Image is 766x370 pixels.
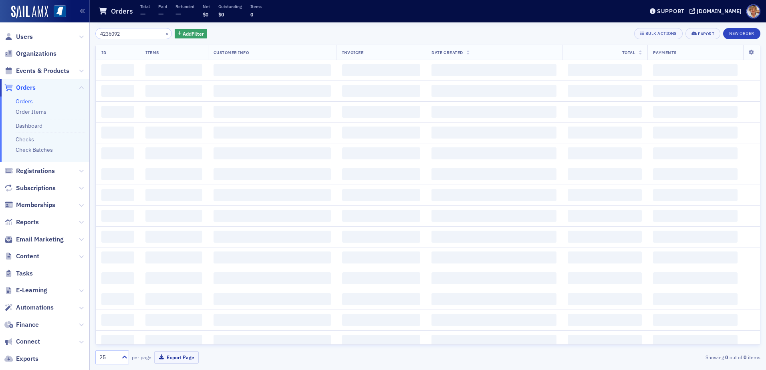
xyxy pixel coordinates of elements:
span: Customer Info [214,50,249,55]
a: Registrations [4,167,55,175]
span: ‌ [431,127,556,139]
span: ‌ [653,314,738,326]
span: — [175,9,181,18]
span: ‌ [431,272,556,284]
span: ‌ [431,251,556,263]
span: ‌ [145,64,202,76]
span: Exports [16,354,38,363]
span: Organizations [16,49,56,58]
a: Connect [4,337,40,346]
span: ‌ [214,85,331,97]
span: ‌ [101,189,134,201]
span: ‌ [145,127,202,139]
span: ‌ [653,127,738,139]
span: ‌ [653,189,738,201]
a: Subscriptions [4,184,56,193]
span: Total [622,50,635,55]
strong: 0 [742,354,748,361]
a: Exports [4,354,38,363]
span: ‌ [214,251,331,263]
span: ‌ [214,314,331,326]
span: ‌ [342,64,420,76]
span: ‌ [101,106,134,118]
p: Total [140,4,150,9]
span: ‌ [101,168,134,180]
p: Paid [158,4,167,9]
span: $0 [203,11,208,18]
span: ‌ [145,293,202,305]
span: Orders [16,83,36,92]
span: ‌ [431,210,556,222]
span: ‌ [214,168,331,180]
span: ‌ [214,189,331,201]
span: ‌ [431,147,556,159]
span: Date Created [431,50,463,55]
span: ‌ [431,314,556,326]
span: Registrations [16,167,55,175]
span: ‌ [568,272,642,284]
span: ‌ [145,335,202,347]
span: ‌ [101,64,134,76]
span: ‌ [568,251,642,263]
span: ‌ [101,272,134,284]
span: ‌ [101,314,134,326]
span: ‌ [101,293,134,305]
span: ‌ [145,189,202,201]
span: ‌ [653,251,738,263]
label: per page [132,354,151,361]
span: ‌ [342,251,420,263]
span: ‌ [342,168,420,180]
span: ‌ [431,106,556,118]
span: Content [16,252,39,261]
span: Items [145,50,159,55]
span: ‌ [568,314,642,326]
span: ‌ [101,85,134,97]
span: ‌ [342,335,420,347]
span: ‌ [653,272,738,284]
a: Users [4,32,33,41]
span: ‌ [568,231,642,243]
span: ‌ [101,147,134,159]
span: ‌ [101,251,134,263]
a: Reports [4,218,39,227]
p: Refunded [175,4,194,9]
span: ‌ [342,127,420,139]
span: ‌ [145,251,202,263]
span: ‌ [145,314,202,326]
a: Orders [4,83,36,92]
a: Automations [4,303,54,312]
span: ‌ [431,293,556,305]
span: ‌ [342,293,420,305]
span: ‌ [431,168,556,180]
a: Dashboard [16,122,42,129]
span: ‌ [214,127,331,139]
span: ‌ [653,210,738,222]
h1: Orders [111,6,133,16]
span: ‌ [568,293,642,305]
button: AddFilter [175,29,208,39]
span: ‌ [653,64,738,76]
span: Memberships [16,201,55,209]
span: Finance [16,320,39,329]
span: ‌ [653,231,738,243]
p: Outstanding [218,4,242,9]
span: ‌ [342,85,420,97]
span: Automations [16,303,54,312]
span: ‌ [653,335,738,347]
div: 25 [99,353,117,362]
span: Reports [16,218,39,227]
button: Export [685,28,720,39]
p: Items [250,4,262,9]
span: Payments [653,50,676,55]
button: New Order [723,28,760,39]
img: SailAMX [11,6,48,18]
span: — [158,9,164,18]
span: ‌ [145,231,202,243]
a: Finance [4,320,39,329]
span: ‌ [653,293,738,305]
div: Bulk Actions [645,31,677,36]
span: ‌ [653,147,738,159]
span: ‌ [568,168,642,180]
img: SailAMX [54,5,66,18]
